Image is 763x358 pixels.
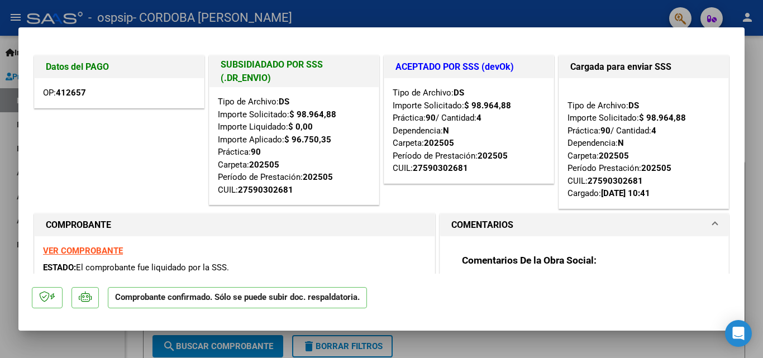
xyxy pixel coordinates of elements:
strong: DS [454,88,464,98]
h1: Datos del PAGO [46,60,193,74]
strong: 202505 [478,151,508,161]
strong: DS [279,97,289,107]
strong: [DATE] 10:41 [601,188,650,198]
strong: 202505 [599,151,629,161]
strong: 4 [651,126,656,136]
strong: $ 98.964,88 [464,101,511,111]
span: OP: [43,88,86,98]
strong: 202505 [424,138,454,148]
div: COMENTARIOS [440,236,728,340]
h1: Cargada para enviar SSS [570,60,717,74]
strong: 202505 [249,160,279,170]
strong: $ 98.964,88 [289,109,336,120]
h1: COMENTARIOS [451,218,513,232]
span: El comprobante fue liquidado por la SSS. [76,262,229,273]
strong: N [443,126,449,136]
div: 27590302681 [588,175,643,188]
strong: $ 0,00 [288,122,313,132]
strong: DS [628,101,639,111]
a: VER COMPROBANTE [43,246,123,256]
strong: 90 [426,113,436,123]
span: ESTADO: [43,262,76,273]
div: 27590302681 [238,184,293,197]
div: 27590302681 [413,162,468,175]
h1: ACEPTADO POR SSS (devOk) [395,60,542,74]
strong: $ 96.750,35 [284,135,331,145]
div: Tipo de Archivo: Importe Solicitado: Práctica: / Cantidad: Dependencia: Carpeta: Período de Prest... [393,87,545,175]
strong: 4 [476,113,481,123]
p: Comprobante confirmado. Sólo se puede subir doc. respaldatoria. [108,287,367,309]
strong: Comentarios De la Obra Social: [462,255,597,266]
div: Tipo de Archivo: Importe Solicitado: Práctica: / Cantidad: Dependencia: Carpeta: Período Prestaci... [568,87,720,200]
strong: COMPROBANTE [46,219,111,230]
strong: 202505 [303,172,333,182]
strong: N [618,138,624,148]
strong: 90 [251,147,261,157]
h1: SUBSIDIADADO POR SSS (.DR_ENVIO) [221,58,368,85]
strong: 412657 [56,88,86,98]
div: Open Intercom Messenger [725,320,752,347]
mat-expansion-panel-header: COMENTARIOS [440,214,728,236]
div: Tipo de Archivo: Importe Solicitado: Importe Liquidado: Importe Aplicado: Práctica: Carpeta: Perí... [218,96,370,196]
strong: 202505 [641,163,671,173]
strong: $ 98.964,88 [639,113,686,123]
strong: 90 [600,126,611,136]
